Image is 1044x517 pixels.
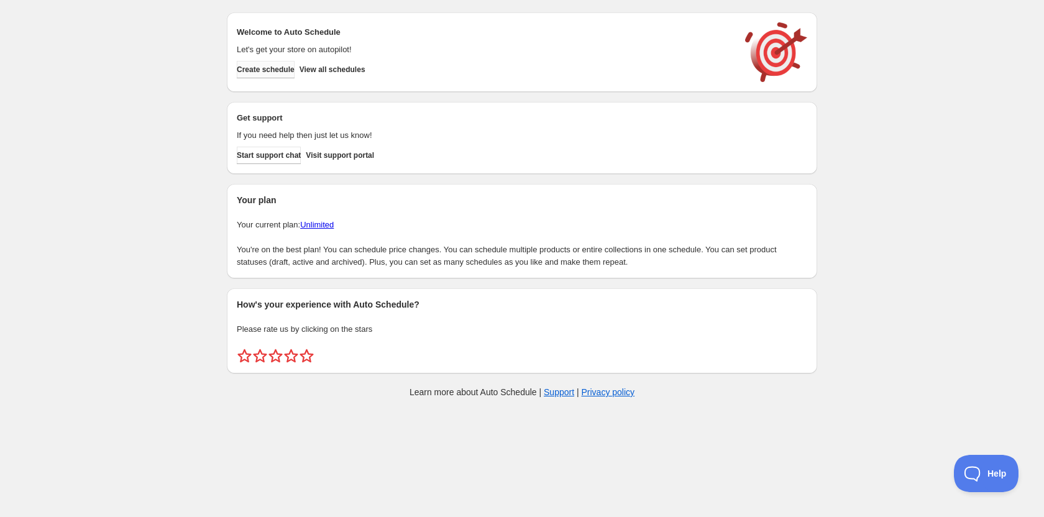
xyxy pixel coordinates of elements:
p: Let's get your store on autopilot! [237,43,733,56]
iframe: Toggle Customer Support [954,455,1019,492]
span: Start support chat [237,150,301,160]
span: View all schedules [300,65,365,75]
span: Create schedule [237,65,295,75]
a: Privacy policy [582,387,635,397]
button: View all schedules [300,61,365,78]
p: Please rate us by clicking on the stars [237,323,807,336]
p: If you need help then just let us know! [237,129,733,142]
span: Visit support portal [306,150,374,160]
p: Learn more about Auto Schedule | | [410,386,634,398]
h2: Get support [237,112,733,124]
p: Your current plan: [237,219,807,231]
h2: Your plan [237,194,807,206]
a: Unlimited [300,220,334,229]
button: Create schedule [237,61,295,78]
p: You're on the best plan! You can schedule price changes. You can schedule multiple products or en... [237,244,807,268]
a: Visit support portal [306,147,374,164]
a: Start support chat [237,147,301,164]
h2: How's your experience with Auto Schedule? [237,298,807,311]
a: Support [544,387,574,397]
h2: Welcome to Auto Schedule [237,26,733,39]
